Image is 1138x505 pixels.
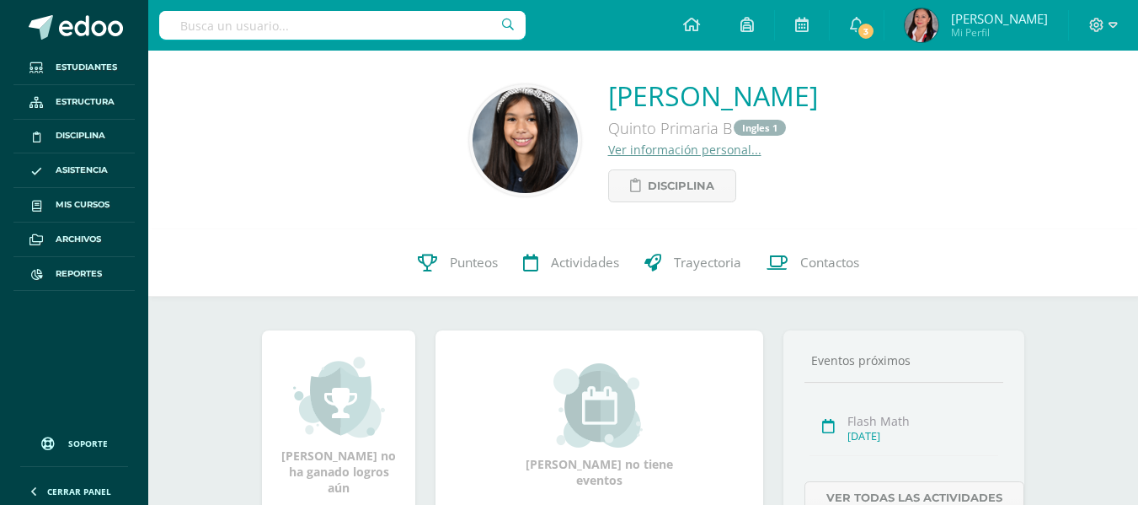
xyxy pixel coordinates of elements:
[648,170,714,201] span: Disciplina
[510,229,632,297] a: Actividades
[608,78,818,114] a: [PERSON_NAME]
[13,188,135,223] a: Mis cursos
[608,169,736,202] a: Disciplina
[674,255,741,272] span: Trayectoria
[13,153,135,188] a: Asistencia
[754,229,872,297] a: Contactos
[473,88,578,193] img: e520ac9878814149cdeaaedfcc42acb0.png
[608,114,818,142] div: Quinto Primaria B
[13,120,135,154] a: Disciplina
[56,61,117,74] span: Estudiantes
[293,355,385,439] img: achievement_small.png
[56,267,102,281] span: Reportes
[951,10,1048,27] span: [PERSON_NAME]
[734,120,786,136] a: Ingles 1
[279,355,398,496] div: [PERSON_NAME] no ha ganado logros aún
[47,486,111,497] span: Cerrar panel
[800,255,859,272] span: Contactos
[20,421,128,462] a: Soporte
[56,198,110,212] span: Mis cursos
[553,363,645,448] img: event_small.png
[56,164,108,177] span: Asistencia
[905,8,938,42] img: 316256233fc5d05bd520c6ab6e96bb4a.png
[13,85,135,120] a: Estructura
[516,363,684,488] div: [PERSON_NAME] no tiene eventos
[551,255,619,272] span: Actividades
[847,429,998,443] div: [DATE]
[450,255,498,272] span: Punteos
[13,257,135,292] a: Reportes
[56,129,105,142] span: Disciplina
[56,233,101,246] span: Archivos
[68,438,108,449] span: Soporte
[804,352,1003,368] div: Eventos próximos
[847,413,998,429] div: Flash Math
[632,229,754,297] a: Trayectoria
[13,51,135,85] a: Estudiantes
[159,11,526,40] input: Busca un usuario...
[857,22,875,40] span: 3
[56,95,115,109] span: Estructura
[13,223,135,257] a: Archivos
[405,229,510,297] a: Punteos
[951,25,1048,40] span: Mi Perfil
[608,142,761,158] a: Ver información personal...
